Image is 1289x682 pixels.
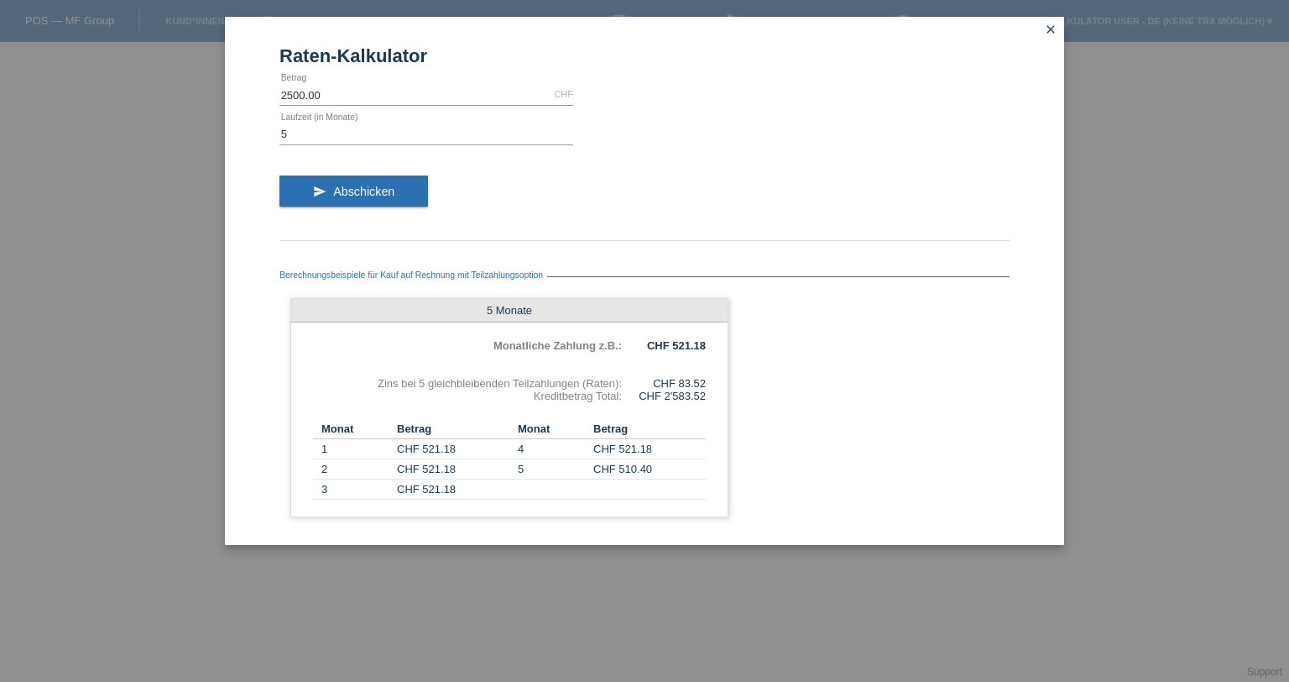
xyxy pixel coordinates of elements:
td: CHF 521.18 [397,459,509,480]
span: Abschicken [333,185,394,198]
button: send Abschicken [279,176,428,207]
div: 5 Monate [291,299,728,323]
td: 4 [509,439,593,459]
i: close [1044,23,1057,36]
th: Betrag [397,419,509,439]
td: 3 [313,480,397,500]
span: Berechnungsbeispiele für Kauf auf Rechnung mit Teilzahlungsoption [279,270,547,280]
b: CHF 521.18 [647,339,706,352]
div: CHF 2'583.52 [622,390,706,402]
div: Zins bei 5 gleichbleibenden Teilzahlungen (Raten): [313,377,622,390]
td: 2 [313,459,397,480]
th: Monat [313,419,397,439]
h1: Raten-Kalkulator [279,45,1010,66]
div: Kreditbetrag Total: [313,390,622,402]
b: Monatliche Zahlung z.B.: [493,339,622,352]
div: CHF [554,89,573,99]
td: CHF 510.40 [593,459,706,480]
td: 5 [509,459,593,480]
th: Monat [509,419,593,439]
td: CHF 521.18 [397,480,509,500]
td: CHF 521.18 [397,439,509,459]
td: CHF 521.18 [593,439,706,459]
div: CHF 83.52 [622,377,706,390]
td: 1 [313,439,397,459]
a: close [1040,21,1062,40]
th: Betrag [593,419,706,439]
